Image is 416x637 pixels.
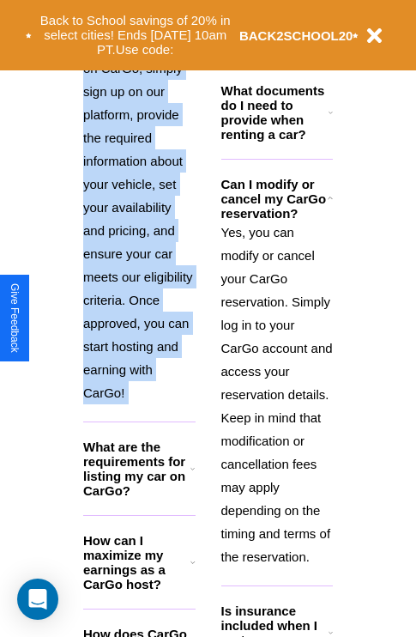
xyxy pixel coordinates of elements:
p: To become a host on CarGo, simply sign up on our platform, provide the required information about... [83,33,196,404]
button: Back to School savings of 20% in select cities! Ends [DATE] 10am PT.Use code: [32,9,239,62]
div: Open Intercom Messenger [17,579,58,620]
h3: Can I modify or cancel my CarGo reservation? [221,177,328,221]
h3: What are the requirements for listing my car on CarGo? [83,440,190,498]
div: Give Feedback [9,283,21,353]
h3: What documents do I need to provide when renting a car? [221,83,329,142]
p: Yes, you can modify or cancel your CarGo reservation. Simply log in to your CarGo account and acc... [221,221,334,568]
h3: How can I maximize my earnings as a CarGo host? [83,533,190,591]
b: BACK2SCHOOL20 [239,28,353,43]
